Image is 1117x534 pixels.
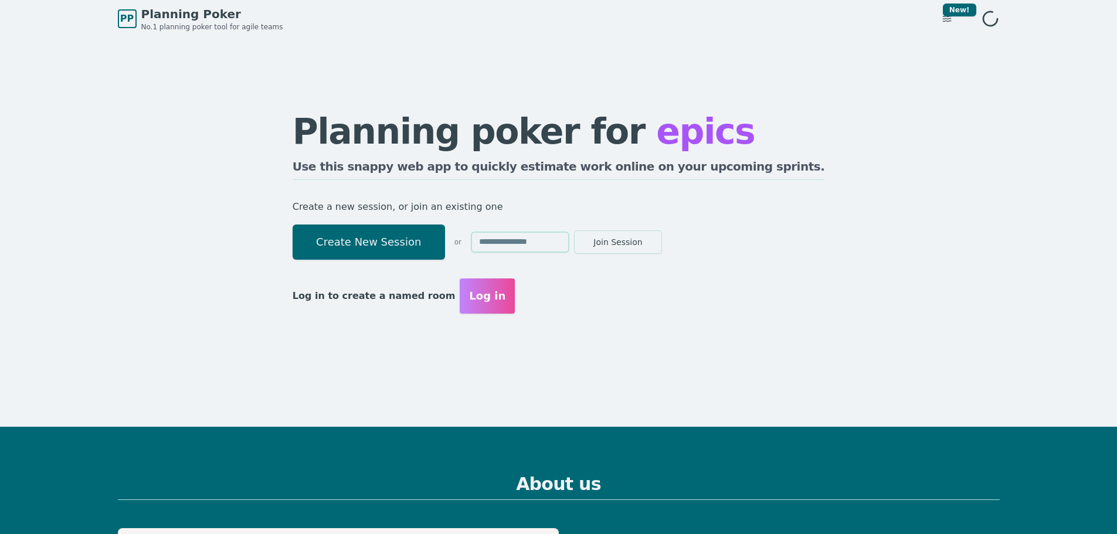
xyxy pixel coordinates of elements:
[118,474,1000,500] h2: About us
[141,6,283,22] span: Planning Poker
[943,4,976,16] div: New!
[460,278,515,314] button: Log in
[454,237,461,247] span: or
[118,6,283,32] a: PPPlanning PokerNo.1 planning poker tool for agile teams
[293,225,445,260] button: Create New Session
[293,199,825,215] p: Create a new session, or join an existing one
[293,288,456,304] p: Log in to create a named room
[656,111,755,152] span: epics
[574,230,662,254] button: Join Session
[293,158,825,180] h2: Use this snappy web app to quickly estimate work online on your upcoming sprints.
[936,8,958,29] button: New!
[293,114,825,149] h1: Planning poker for
[469,288,505,304] span: Log in
[141,22,283,32] span: No.1 planning poker tool for agile teams
[120,12,134,26] span: PP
